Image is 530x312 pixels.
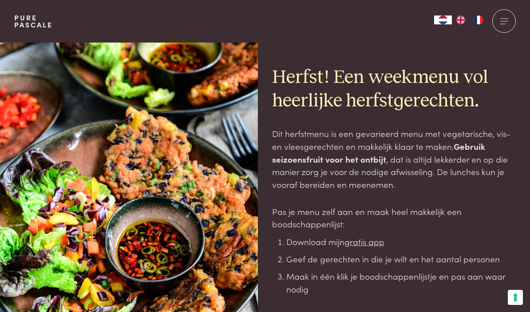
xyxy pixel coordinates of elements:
li: Download mijn [286,235,516,248]
a: PurePascale [14,14,53,28]
a: FR [470,16,487,24]
h2: Herfst! Een weekmenu vol heerlijke herfstgerechten. [272,66,516,113]
strong: Gebruik seizoensfruit voor het ontbijt [272,140,485,165]
button: Uw voorkeuren voor toestemming voor trackingtechnologieën [508,290,523,305]
p: Dit herfstmenu is een gevarieerd menu met vegetarische, vis- en vleesgerechten en makkelijk klaar... [272,127,516,191]
ul: Language list [452,16,487,24]
p: Pas je menu zelf aan en maak heel makkelijk een boodschappenlijst: [272,205,516,230]
div: Language [434,16,452,24]
a: gratis app [344,235,384,247]
li: Maak in één klik je boodschappenlijstje en pas aan waar nodig [286,270,516,295]
li: Geef de gerechten in die je wilt en het aantal personen [286,253,516,265]
a: NL [434,16,452,24]
a: EN [452,16,470,24]
aside: Language selected: Nederlands [434,16,487,24]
